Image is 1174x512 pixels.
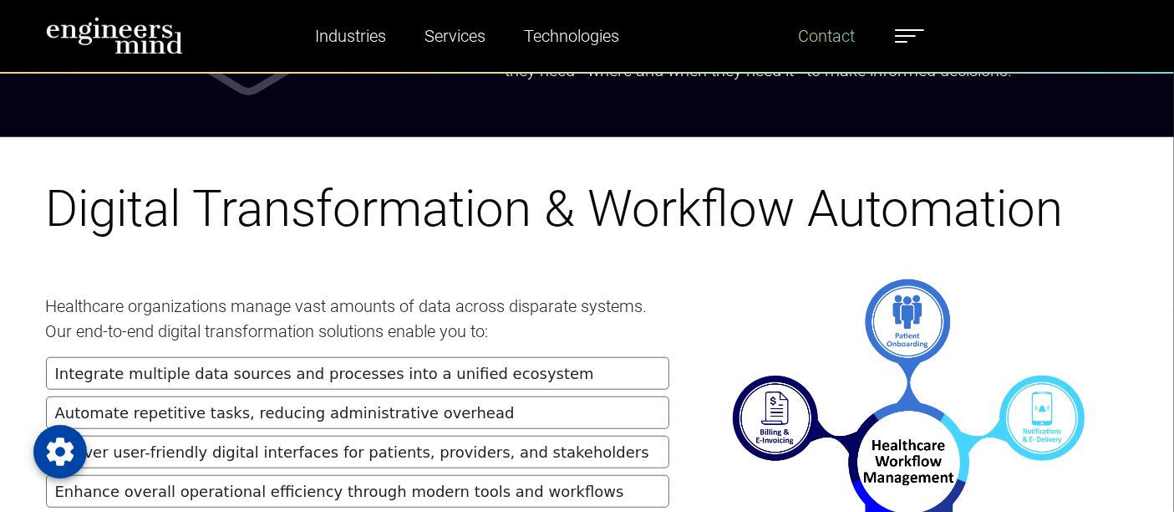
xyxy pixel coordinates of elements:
li: Automate repetitive tasks, reducing administrative overhead [46,397,669,429]
img: logo [46,17,184,54]
a: Industries [308,17,393,55]
li: Enhance overall operational efficiency through modern tools and workflows [46,475,669,508]
li: Deliver user-friendly digital interfaces for patients, providers, and stakeholders [46,436,669,468]
a: Services [418,17,492,55]
p: Healthcare organizations manage vast amounts of data across disparate systems. Our end-to-end dig... [46,294,669,344]
li: Integrate multiple data sources and processes into a unified ecosystem [46,357,669,390]
a: Technologies [517,17,626,55]
span: Digital Transformation & Workflow Automation [46,179,1064,238]
a: Contact [791,17,861,55]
